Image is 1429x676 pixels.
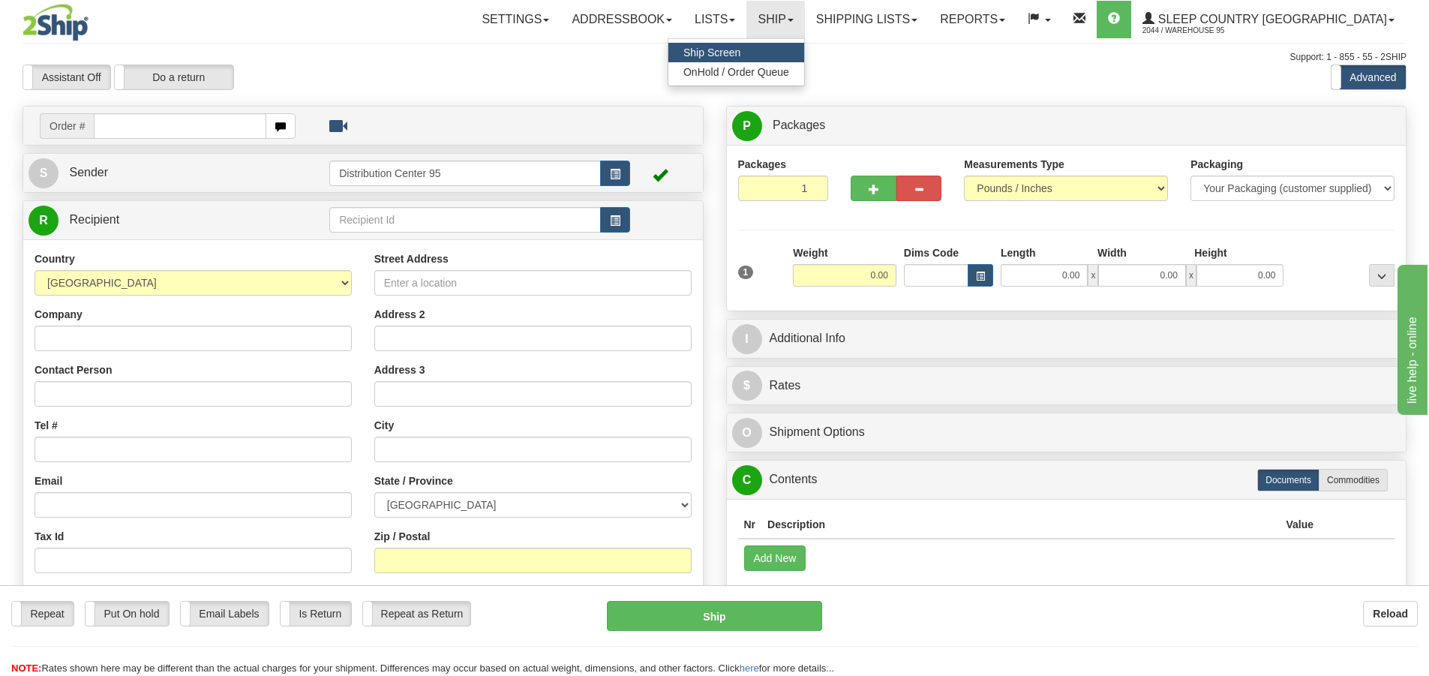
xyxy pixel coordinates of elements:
label: Tel # [35,418,58,433]
span: S [29,158,59,188]
th: Description [761,511,1280,539]
a: S Sender [29,158,329,188]
input: Recipient Id [329,207,601,233]
label: Width [1097,245,1127,260]
a: Ship [746,1,804,38]
label: Assistant Off [23,65,110,89]
label: City [374,418,394,433]
a: Sleep Country [GEOGRAPHIC_DATA] 2044 / Warehouse 95 [1131,1,1406,38]
a: P Packages [732,110,1401,141]
a: $Rates [732,371,1401,401]
a: Shipping lists [805,1,929,38]
a: Settings [470,1,560,38]
label: Is Return [281,602,351,626]
b: Reload [1373,608,1408,620]
span: O [732,418,762,448]
span: $ [732,371,762,401]
span: x [1186,264,1196,287]
label: Advanced [1331,65,1406,89]
span: I [732,324,762,354]
label: Put On hold [86,602,169,626]
label: Documents [1257,469,1319,491]
label: Repeat as Return [363,602,470,626]
label: Email Labels [181,602,269,626]
div: live help - online [11,9,139,27]
label: Height [1194,245,1227,260]
label: Weight [793,245,827,260]
label: Contact Person [35,362,112,377]
button: Add New [744,545,806,571]
input: Sender Id [329,161,601,186]
a: OnHold / Order Queue [668,62,804,82]
div: ... [1369,264,1394,287]
label: Commodities [1319,469,1388,491]
span: Sleep Country [GEOGRAPHIC_DATA] [1154,13,1387,26]
label: Address 3 [374,362,425,377]
label: Address 2 [374,307,425,322]
label: Email [35,473,62,488]
a: Addressbook [560,1,683,38]
div: Support: 1 - 855 - 55 - 2SHIP [23,51,1406,64]
input: Enter a location [374,270,692,296]
span: Ship Screen [683,47,740,59]
label: Packaging [1190,157,1243,172]
label: Recipient Type [374,584,449,599]
button: Reload [1363,601,1418,626]
span: x [1088,264,1098,287]
span: 2044 / Warehouse 95 [1142,23,1255,38]
label: Length [1001,245,1036,260]
label: Company [35,307,83,322]
span: Packages [773,119,825,131]
span: OnHold / Order Queue [683,66,789,78]
label: State / Province [374,473,453,488]
label: Do a return [115,65,233,89]
span: NOTE: [11,662,41,674]
span: P [732,111,762,141]
label: Country [35,251,75,266]
th: Nr [738,511,762,539]
label: Tax Id [35,529,64,544]
span: C [732,465,762,495]
span: Recipient [69,213,119,226]
a: Ship Screen [668,43,804,62]
th: Value [1280,511,1319,539]
a: Reports [929,1,1016,38]
a: IAdditional Info [732,323,1401,354]
label: Packages [738,157,787,172]
a: here [740,662,759,674]
label: Zip / Postal [374,529,431,544]
a: Lists [683,1,746,38]
label: Save / Update in Address Book [544,584,691,614]
iframe: chat widget [1394,261,1427,414]
a: R Recipient [29,205,296,236]
span: Sender [69,166,108,179]
button: Ship [607,601,822,631]
span: R [29,206,59,236]
label: Dims Code [904,245,959,260]
span: 1 [738,266,754,279]
a: OShipment Options [732,417,1401,448]
a: CContents [732,464,1401,495]
span: Order # [40,113,94,139]
label: Measurements Type [964,157,1064,172]
label: Street Address [374,251,449,266]
label: Repeat [12,602,74,626]
label: Residential [35,584,91,599]
img: logo2044.jpg [23,4,89,41]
